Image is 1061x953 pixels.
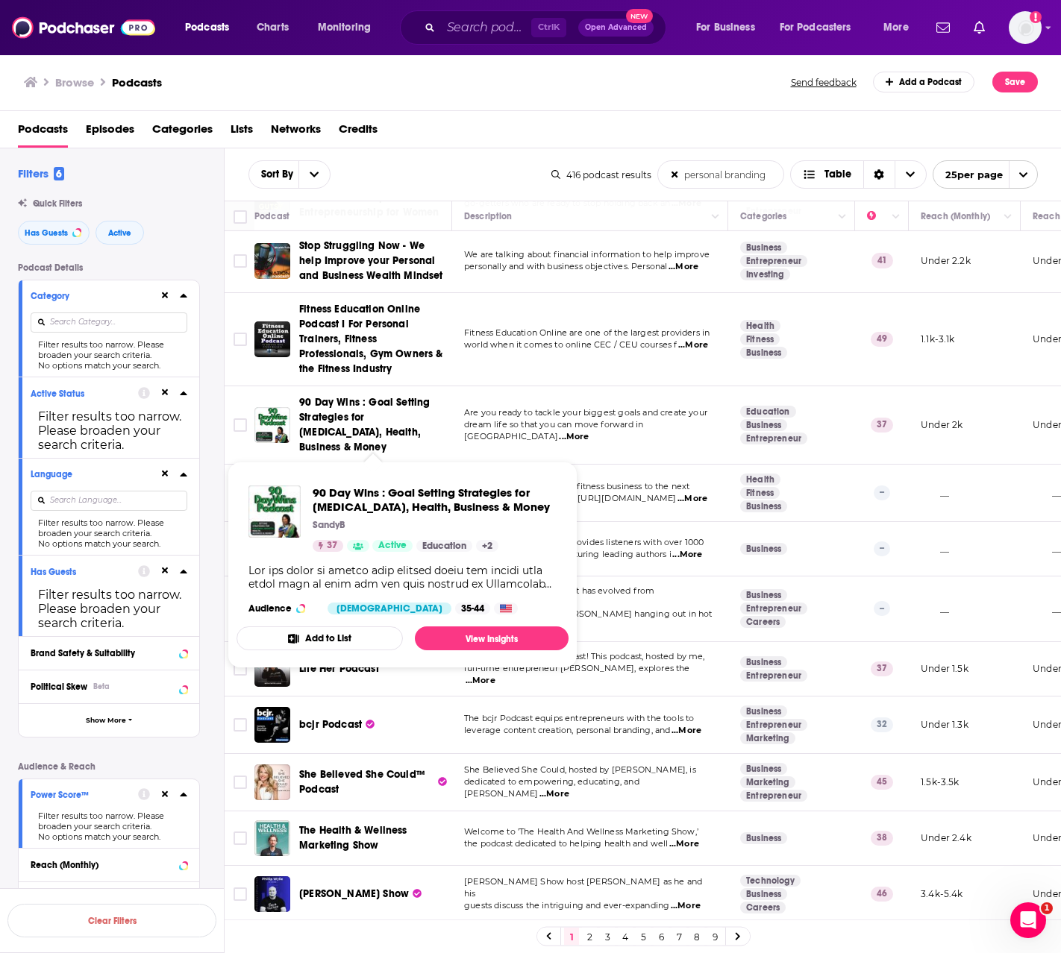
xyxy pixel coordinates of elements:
div: 416 podcast results [551,169,651,180]
a: Episodes [86,117,134,148]
p: 37 [871,418,893,433]
div: Has Guests [31,567,128,577]
img: User Profile [1009,11,1042,44]
p: 41 [871,253,893,268]
span: high quality interviews featuring leading authors i [464,549,672,559]
a: View Insights [415,626,569,650]
a: Fitness Education Online Podcast I For Personal Trainers, Fitness Professionals, Gym Owners & the... [299,302,447,377]
span: ...More [678,339,708,351]
div: Filter results too narrow. Please broaden your search criteria. [31,409,187,452]
div: Podcast [254,207,289,225]
span: More [883,17,909,38]
button: Reach (Monthly) [31,855,187,873]
span: Are you ready to tackle your biggest goals and create your [464,407,707,418]
a: Business [740,589,787,601]
a: The Health & Wellness Marketing Show [254,820,290,856]
button: Category [31,286,159,305]
a: Business [740,543,787,555]
p: Under 1.3k [921,718,968,731]
button: Show profile menu [1009,11,1042,44]
a: 9 [707,928,722,946]
a: Fitness [740,333,780,345]
span: [PERSON_NAME] Show host [PERSON_NAME] as he and his [464,876,702,899]
span: ...More [466,675,495,687]
span: [PERSON_NAME] and [PERSON_NAME] hanging out in hot [464,608,713,619]
span: Monitoring [318,17,371,38]
p: __ [1033,542,1061,555]
a: Business [740,763,787,775]
p: 32 [871,717,893,732]
span: leverage content creation, personal branding, and [464,725,670,735]
span: ...More [677,493,707,505]
p: __ [921,486,949,499]
span: Ctrl K [531,18,566,37]
button: open menu [249,169,298,180]
span: world when it comes to online CEC / CEU courses f [464,339,677,350]
span: ...More [672,549,702,561]
a: Active [372,540,413,552]
p: Under 2k [921,418,963,431]
button: open menu [873,16,927,40]
img: Podchaser - Follow, Share and Rate Podcasts [12,13,155,42]
span: We are talking about financial information to help improve [464,249,710,260]
div: No options match your search. [31,831,187,842]
button: Show More [19,703,199,737]
img: 90 Day Wins : Goal Setting Strategies for Personal Growth, Health, Business & Money [254,407,290,443]
p: Under 2.4k [921,831,971,844]
div: Beta [93,682,110,691]
span: bcjr Podcast [299,718,362,731]
span: Fitness Education Online Podcast I For Personal Trainers, Fitness Professionals, Gym Owners & the... [299,303,443,375]
span: Quick Filters [33,198,82,209]
a: Stop Struggling Now - We help Improve your Personal and Business Wealth Mindset [299,239,447,283]
a: 7 [672,928,686,946]
a: The Health & Wellness Marketing Show [299,823,447,853]
a: Technology [740,875,801,887]
a: Business [740,419,787,431]
button: Clear Filters [7,904,216,937]
button: Open AdvancedNew [578,19,654,37]
button: Active [96,221,144,245]
button: Add to List [237,626,403,650]
p: -- [874,601,890,616]
a: 37 [313,540,343,552]
a: Education [416,540,472,552]
div: Categories [740,207,786,225]
div: Category [31,291,149,301]
a: 3 [600,928,615,946]
input: Search Language... [31,491,187,511]
span: 90 Day Wins : Goal Setting Strategies for [MEDICAL_DATA], Health, Business & Money [299,396,430,453]
div: Description [464,207,512,225]
div: Active Status [31,389,128,399]
span: Political Skew [31,682,87,692]
div: Search podcasts, credits, & more... [414,10,680,45]
p: 1.1k-3.1k [921,333,955,345]
span: Sort By [249,169,298,180]
span: ...More [669,838,699,850]
span: Open Advanced [585,24,647,31]
a: Lists [231,117,253,148]
a: She Believed She Could™ Podcast [299,767,447,797]
button: Save [992,72,1038,92]
span: 6 [54,167,64,180]
span: Categories [152,117,213,148]
a: 8 [689,928,704,946]
span: [PERSON_NAME] Show [299,887,409,900]
a: 2 [582,928,597,946]
button: Send feedback [786,76,861,89]
div: Language [31,469,149,479]
span: Active [378,538,407,553]
button: Column Actions [999,208,1017,226]
p: __ [921,542,949,555]
p: Under 1.5k [921,662,968,675]
p: 46 [871,887,893,902]
button: Brand Safety & Suitability [31,643,187,661]
span: ...More [539,788,569,800]
span: Toggle select row [234,333,247,346]
img: Fitness Education Online Podcast I For Personal Trainers, Fitness Professionals, Gym Owners & the... [254,321,290,357]
a: Health [740,474,780,485]
a: 5 [636,928,651,946]
p: 38 [871,831,893,846]
a: Business [740,656,787,668]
